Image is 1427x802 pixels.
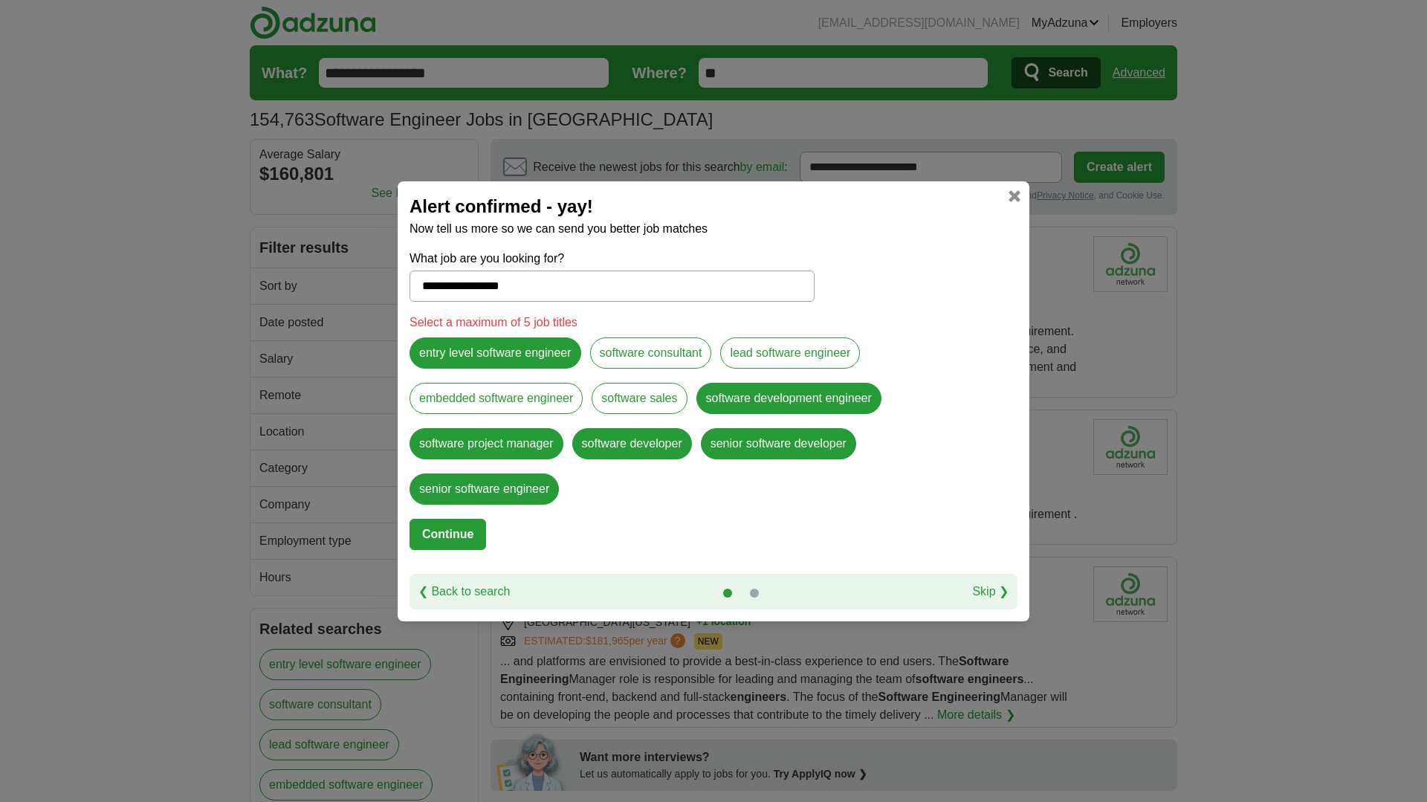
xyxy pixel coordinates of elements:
[572,428,692,459] label: software developer
[410,193,1017,220] h2: Alert confirmed - yay!
[410,428,563,459] label: software project manager
[410,250,815,268] label: What job are you looking for?
[590,337,712,369] label: software consultant
[696,383,881,414] label: software development engineer
[410,316,577,329] span: Select a maximum of 5 job titles
[410,519,486,550] button: Continue
[720,337,860,369] label: lead software engineer
[418,583,510,601] a: ❮ Back to search
[972,583,1009,601] a: Skip ❯
[592,383,687,414] label: software sales
[701,428,856,459] label: senior software developer
[410,220,1017,238] p: Now tell us more so we can send you better job matches
[410,337,581,369] label: entry level software engineer
[410,383,583,414] label: embedded software engineer
[410,473,559,505] label: senior software engineer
